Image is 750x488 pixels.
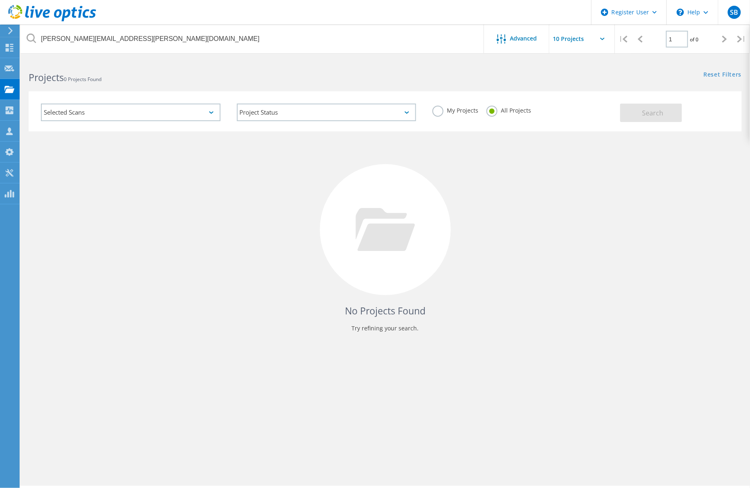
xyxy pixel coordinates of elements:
[8,17,96,23] a: Live Optics Dashboard
[730,9,738,16] span: SB
[237,104,417,121] div: Project Status
[615,25,632,54] div: |
[677,9,684,16] svg: \n
[620,104,682,122] button: Search
[642,108,663,117] span: Search
[690,36,699,43] span: of 0
[41,104,221,121] div: Selected Scans
[37,304,734,318] h4: No Projects Found
[704,72,742,79] a: Reset Filters
[29,71,64,84] b: Projects
[64,76,101,83] span: 0 Projects Found
[20,25,484,53] input: Search projects by name, owner, ID, company, etc
[486,106,531,113] label: All Projects
[432,106,478,113] label: My Projects
[510,36,537,41] span: Advanced
[733,25,750,54] div: |
[37,322,734,335] p: Try refining your search.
